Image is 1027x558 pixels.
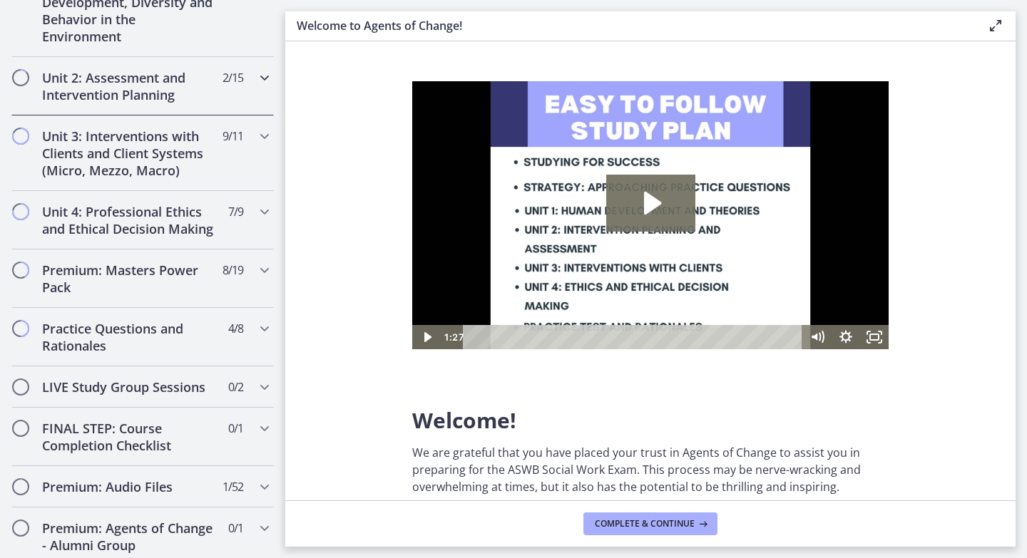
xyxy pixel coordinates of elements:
span: Welcome! [412,405,516,435]
span: Complete & continue [595,518,695,529]
span: 8 / 19 [223,262,243,279]
h2: FINAL STEP: Course Completion Checklist [42,420,216,454]
span: 4 / 8 [228,320,243,337]
span: 0 / 1 [228,520,243,537]
span: 2 / 15 [223,69,243,86]
h2: Unit 4: Professional Ethics and Ethical Decision Making [42,203,216,237]
span: 1 / 52 [223,478,243,495]
span: 0 / 2 [228,378,243,396]
span: 0 / 1 [228,420,243,437]
h2: Practice Questions and Rationales [42,320,216,354]
h2: Unit 2: Assessment and Intervention Planning [42,69,216,103]
h2: Premium: Agents of Change - Alumni Group [42,520,216,554]
button: Show settings menu [419,244,448,268]
button: Mute [391,244,419,268]
h3: Welcome to Agents of Change! [297,17,964,34]
h2: LIVE Study Group Sessions [42,378,216,396]
button: Fullscreen [448,244,476,268]
button: Complete & continue [583,512,717,535]
span: 9 / 11 [223,128,243,145]
h2: Premium: Audio Files [42,478,216,495]
p: We are grateful that you have placed your trust in Agents of Change to assist you in preparing fo... [412,444,889,495]
h2: Premium: Masters Power Pack [42,262,216,296]
span: 7 / 9 [228,203,243,220]
button: Play Video: c1o6hcmjueu5qasqsu00.mp4 [194,93,283,150]
h2: Unit 3: Interventions with Clients and Client Systems (Micro, Mezzo, Macro) [42,128,216,179]
div: Playbar [61,244,384,268]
